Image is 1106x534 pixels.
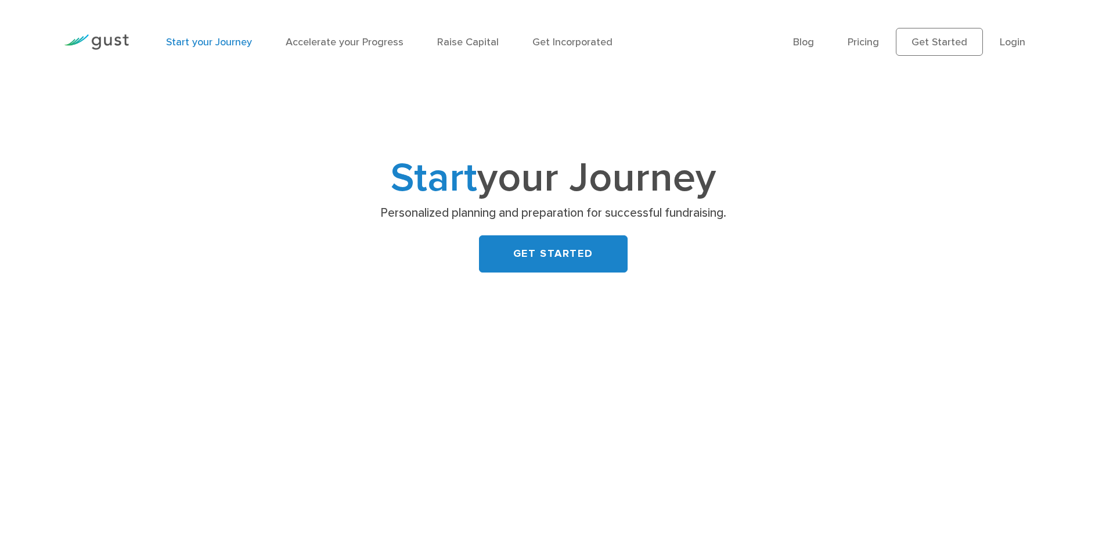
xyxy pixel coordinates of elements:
a: Accelerate your Progress [286,36,404,48]
a: Pricing [848,36,879,48]
a: Start your Journey [166,36,252,48]
a: Raise Capital [437,36,499,48]
span: Start [391,153,477,202]
a: Get Incorporated [532,36,613,48]
h1: your Journey [324,160,783,197]
img: Gust Logo [64,34,129,50]
a: Login [1000,36,1025,48]
a: Blog [793,36,814,48]
a: Get Started [896,28,983,56]
a: GET STARTED [479,235,628,273]
p: Personalized planning and preparation for successful fundraising. [328,205,778,221]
